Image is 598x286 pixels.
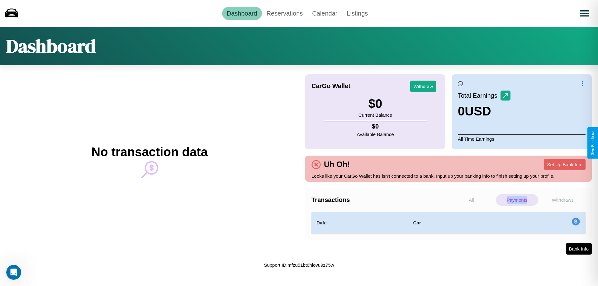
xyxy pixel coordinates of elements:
a: Calendar [307,7,342,20]
p: Support ID: mfzu51bt6hlovu9z75w [264,261,334,269]
h4: $ 0 [357,123,394,130]
table: simple table [311,212,586,234]
a: Reservations [262,7,308,20]
h3: $ 0 [358,97,392,111]
h4: CarGo Wallet [311,82,350,90]
iframe: Intercom live chat [6,265,21,280]
p: Available Balance [357,130,394,138]
button: Withdraw [410,81,436,92]
button: Set Up Bank Info [544,159,586,170]
a: Dashboard [222,7,262,20]
h4: Transactions [311,196,448,204]
h4: Car [413,219,488,227]
h4: Uh Oh! [321,160,353,169]
p: All [450,194,493,206]
p: Payments [496,194,539,206]
div: Give Feedback [591,130,595,156]
p: All Time Earnings [458,134,586,143]
h3: 0 USD [458,104,510,118]
p: Current Balance [358,111,392,119]
h1: Dashboard [6,33,96,59]
h2: No transaction data [91,145,207,159]
p: Withdraws [541,194,584,206]
p: Total Earnings [458,90,501,101]
button: Bank Info [566,243,592,255]
h4: Date [316,219,403,227]
button: Open menu [576,5,593,22]
a: Listings [342,7,373,20]
p: Looks like your CarGo Wallet has isn't connected to a bank. Input up your banking info to finish ... [311,172,586,180]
